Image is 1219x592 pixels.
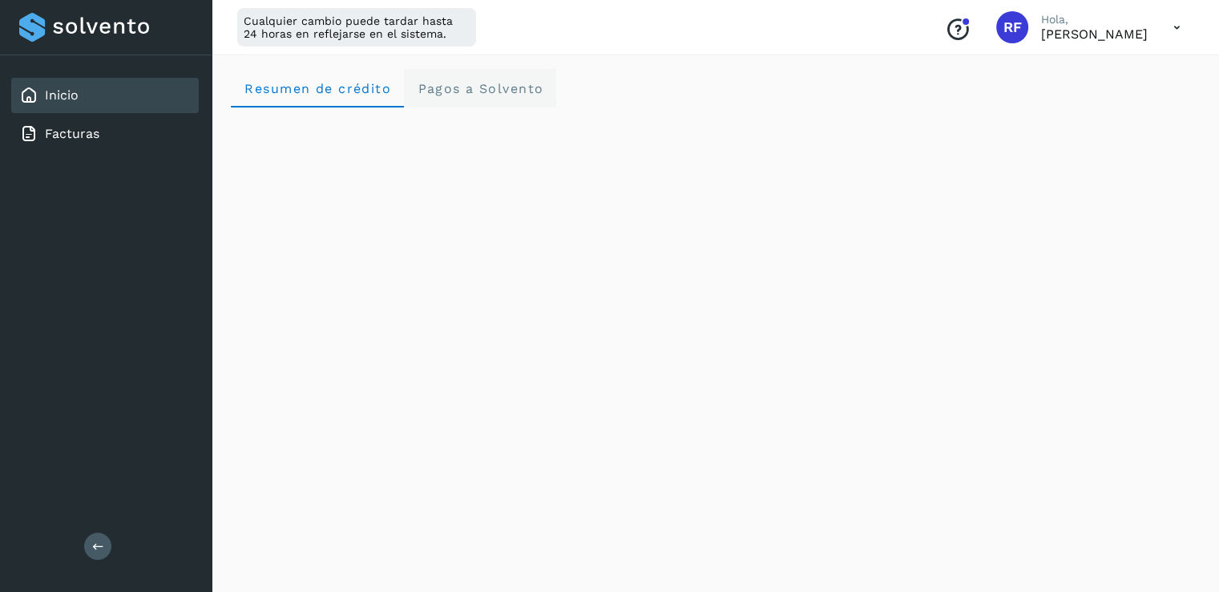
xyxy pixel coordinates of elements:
[244,81,391,96] span: Resumen de crédito
[11,116,199,152] div: Facturas
[11,78,199,113] div: Inicio
[237,8,476,47] div: Cualquier cambio puede tardar hasta 24 horas en reflejarse en el sistema.
[1041,13,1148,26] p: Hola,
[45,126,99,141] a: Facturas
[1041,26,1148,42] p: Rodrigo Fragoso
[417,81,543,96] span: Pagos a Solvento
[45,87,79,103] a: Inicio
